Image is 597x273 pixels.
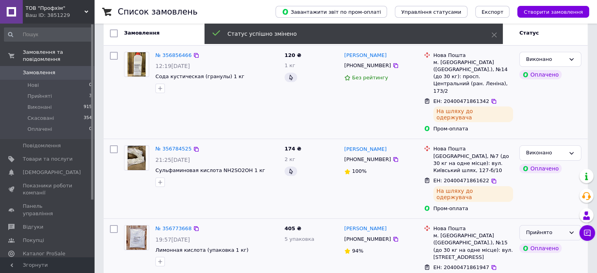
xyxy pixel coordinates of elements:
[126,225,146,250] img: Фото товару
[475,6,510,18] button: Експорт
[23,182,73,196] span: Показники роботи компанії
[433,225,513,232] div: Нова Пошта
[228,30,472,38] div: Статус успішно змінено
[352,248,363,254] span: 94%
[526,55,565,64] div: Виконано
[89,82,92,89] span: 0
[4,27,93,42] input: Пошук
[344,225,387,233] a: [PERSON_NAME]
[352,168,367,174] span: 100%
[433,205,513,212] div: Пром-оплата
[433,232,513,261] div: м. [GEOGRAPHIC_DATA] ([GEOGRAPHIC_DATA].), №15 (до 30 кг на одне місце): вул. [STREET_ADDRESS]
[23,156,73,163] span: Товари та послуги
[519,30,539,36] span: Статус
[128,52,146,77] img: Фото товару
[395,6,467,18] button: Управління статусами
[124,145,149,170] a: Фото товару
[519,70,562,79] div: Оплачено
[482,9,504,15] span: Експорт
[433,59,513,95] div: м. [GEOGRAPHIC_DATA] ([GEOGRAPHIC_DATA].), №14 (до 30 кг): просп. Центральний (ран. Леніна), 173/2
[124,225,149,250] a: Фото товару
[285,225,301,231] span: 405 ₴
[23,250,65,257] span: Каталог ProSale
[433,98,489,104] span: ЕН: 20400471861342
[433,52,513,59] div: Нова Пошта
[285,156,295,162] span: 2 кг
[23,169,81,176] span: [DEMOGRAPHIC_DATA]
[155,63,190,69] span: 12:19[DATE]
[27,93,52,100] span: Прийняті
[433,145,513,152] div: Нова Пошта
[128,146,146,170] img: Фото товару
[84,104,92,111] span: 915
[579,225,595,241] button: Чат з покупцем
[285,236,314,242] span: 5 упаковка
[155,247,248,253] a: Лимонная кислота (упаковка 1 кг)
[155,236,190,243] span: 19:57[DATE]
[352,75,388,81] span: Без рейтингу
[23,142,61,149] span: Повідомлення
[155,225,192,231] a: № 356773668
[276,6,387,18] button: Завантажити звіт по пром-оплаті
[285,146,301,152] span: 174 ₴
[26,12,94,19] div: Ваш ID: 3851229
[155,157,190,163] span: 21:25[DATE]
[433,186,513,202] div: На шляху до одержувача
[282,8,381,15] span: Завантажити звіт по пром-оплаті
[433,153,513,174] div: [GEOGRAPHIC_DATA], №7 (до 30 кг на одне місце): вул. Київський шлях, 127-б/10
[433,178,489,183] span: ЕН: 20400471861622
[155,52,192,58] a: № 356856466
[526,229,565,237] div: Прийнято
[27,115,54,122] span: Скасовані
[124,30,159,36] span: Замовлення
[155,146,192,152] a: № 356784525
[27,82,39,89] span: Нові
[23,237,44,244] span: Покупці
[343,234,393,244] div: [PHONE_NUMBER]
[26,5,84,12] span: ТОВ "Профхім"
[118,7,197,16] h1: Список замовлень
[23,69,55,76] span: Замовлення
[285,52,301,58] span: 120 ₴
[84,115,92,122] span: 354
[89,93,92,100] span: 3
[433,264,489,270] span: ЕН: 20400471861947
[401,9,461,15] span: Управління статусами
[155,73,245,79] a: Сода кустическая (гранулы) 1 кг
[526,149,565,157] div: Виконано
[23,203,73,217] span: Панель управління
[509,9,589,15] a: Створити замовлення
[519,164,562,173] div: Оплачено
[519,244,562,253] div: Оплачено
[344,52,387,59] a: [PERSON_NAME]
[285,62,295,68] span: 1 кг
[155,167,265,173] a: Сульфаминовая кислота NH2SO2OH 1 кг
[343,154,393,165] div: [PHONE_NUMBER]
[433,106,513,122] div: На шляху до одержувача
[89,126,92,133] span: 0
[433,125,513,132] div: Пром-оплата
[27,104,52,111] span: Виконані
[124,52,149,77] a: Фото товару
[23,49,94,63] span: Замовлення та повідомлення
[344,146,387,153] a: [PERSON_NAME]
[23,224,43,231] span: Відгуки
[524,9,583,15] span: Створити замовлення
[27,126,52,133] span: Оплачені
[517,6,589,18] button: Створити замовлення
[343,60,393,71] div: [PHONE_NUMBER]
